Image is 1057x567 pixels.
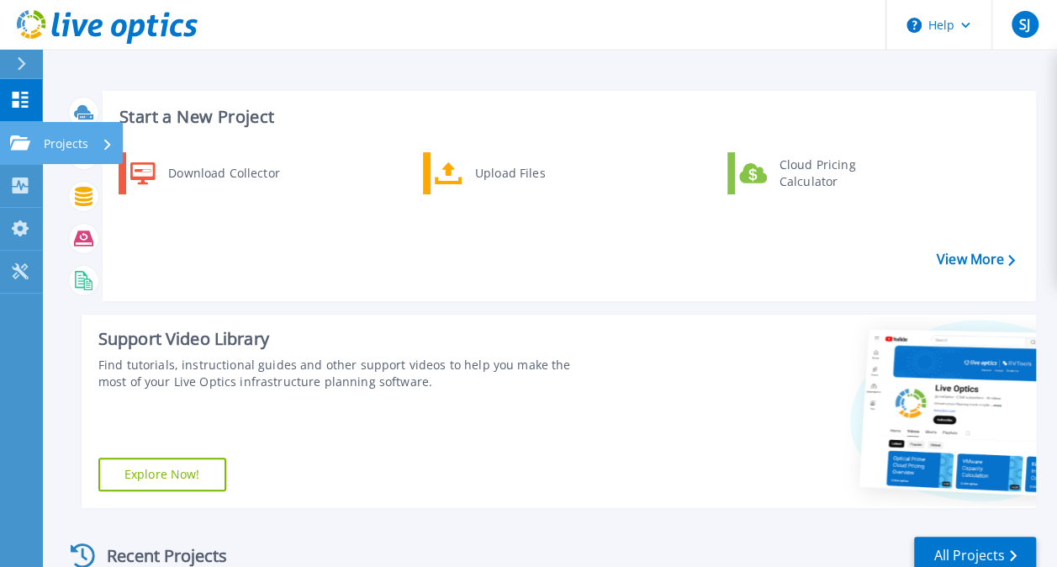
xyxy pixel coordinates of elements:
div: Support Video Library [98,328,595,350]
a: Explore Now! [98,458,226,491]
div: Find tutorials, instructional guides and other support videos to help you make the most of your L... [98,357,595,390]
a: Upload Files [423,152,595,194]
h3: Start a New Project [119,108,1014,126]
div: Download Collector [160,156,287,190]
div: Cloud Pricing Calculator [771,156,896,190]
a: Cloud Pricing Calculator [727,152,900,194]
a: Download Collector [119,152,291,194]
span: SJ [1019,18,1030,31]
p: Projects [44,122,88,166]
div: Upload Files [467,156,591,190]
a: View More [937,252,1015,268]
